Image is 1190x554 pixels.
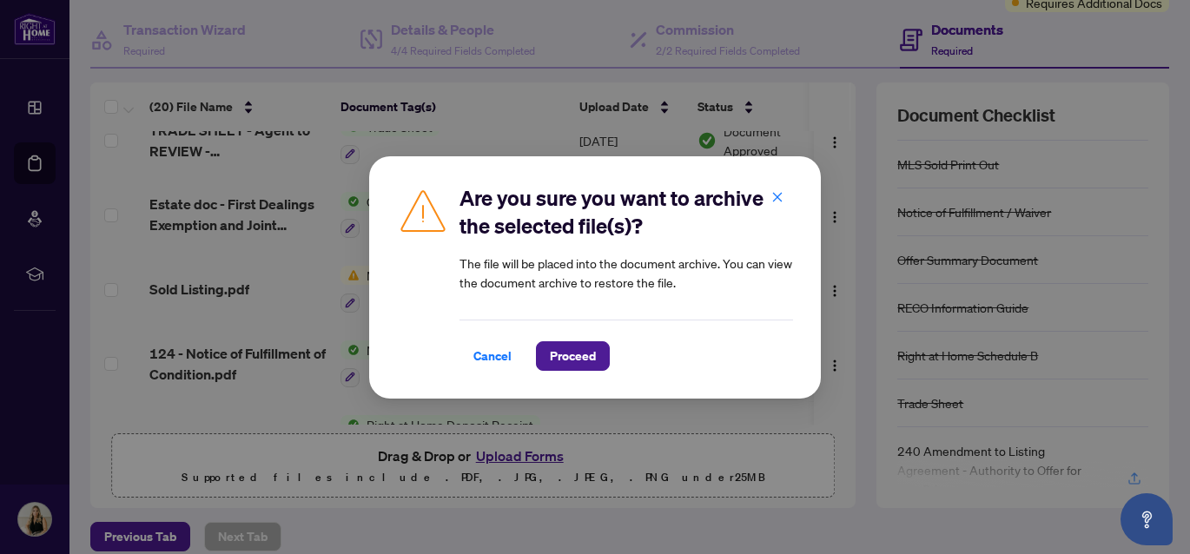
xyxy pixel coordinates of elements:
button: Proceed [536,341,610,371]
span: Proceed [550,342,596,370]
span: Cancel [473,342,512,370]
article: The file will be placed into the document archive. You can view the document archive to restore t... [459,254,793,292]
button: Cancel [459,341,526,371]
img: Caution Icon [397,184,449,236]
button: Open asap [1121,493,1173,545]
span: close [771,190,783,202]
h2: Are you sure you want to archive the selected file(s)? [459,184,793,240]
